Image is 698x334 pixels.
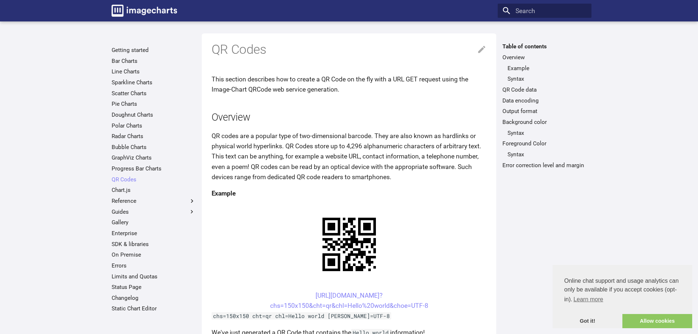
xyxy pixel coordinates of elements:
a: Static Chart Editor [112,305,196,312]
a: Progress Bar Charts [112,165,196,172]
div: cookieconsent [553,265,692,328]
a: SDK & libraries [112,241,196,248]
a: Bubble Charts [112,144,196,151]
a: Data encoding [502,97,586,104]
img: chart [310,205,389,284]
a: Status Page [112,283,196,291]
nav: Foreground Color [502,151,586,158]
a: Chart.js [112,186,196,194]
a: Image-Charts documentation [108,1,180,20]
code: chs=150x150 cht=qr chl=Hello world [PERSON_NAME]=UTF-8 [212,312,392,319]
a: Scatter Charts [112,90,196,97]
a: GraphViz Charts [112,154,196,161]
a: Syntax [508,75,587,83]
a: Polar Charts [112,122,196,129]
a: [URL][DOMAIN_NAME]?chs=150x150&cht=qr&chl=Hello%20world&choe=UTF-8 [270,292,428,309]
h2: Overview [212,110,487,125]
a: Error correction level and margin [502,162,586,169]
a: Errors [112,262,196,269]
a: Background color [502,118,586,126]
a: Limits and Quotas [112,273,196,280]
a: Getting started [112,47,196,54]
span: Online chat support and usage analytics can only be available if you accept cookies (opt-in). [564,277,681,305]
nav: Table of contents [498,43,591,169]
a: Sparkline Charts [112,79,196,86]
label: Table of contents [498,43,591,50]
a: Syntax [508,151,587,158]
a: Line Charts [112,68,196,75]
h1: QR Codes [212,41,487,58]
a: QR Code data [502,86,586,93]
a: learn more about cookies [572,294,604,305]
a: QR Codes [112,176,196,183]
h4: Example [212,188,487,198]
a: Output format [502,108,586,115]
a: Changelog [112,294,196,302]
a: Bar Charts [112,57,196,65]
a: Syntax [508,129,587,137]
input: Search [498,4,591,18]
a: Enterprise [112,230,196,237]
a: Gallery [112,219,196,226]
nav: Background color [502,129,586,137]
a: dismiss cookie message [553,314,622,329]
a: Doughnut Charts [112,111,196,118]
a: Example [508,65,587,72]
img: logo [112,5,177,17]
a: On Premise [112,251,196,258]
nav: Overview [502,65,586,83]
a: Overview [502,54,586,61]
label: Reference [112,197,196,205]
p: This section describes how to create a QR Code on the fly with a URL GET request using the Image-... [212,74,487,94]
label: Guides [112,208,196,216]
a: Radar Charts [112,133,196,140]
a: Pie Charts [112,100,196,108]
a: allow cookies [622,314,692,329]
p: QR codes are a popular type of two-dimensional barcode. They are also known as hardlinks or physi... [212,131,487,182]
a: Foreground Color [502,140,586,147]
